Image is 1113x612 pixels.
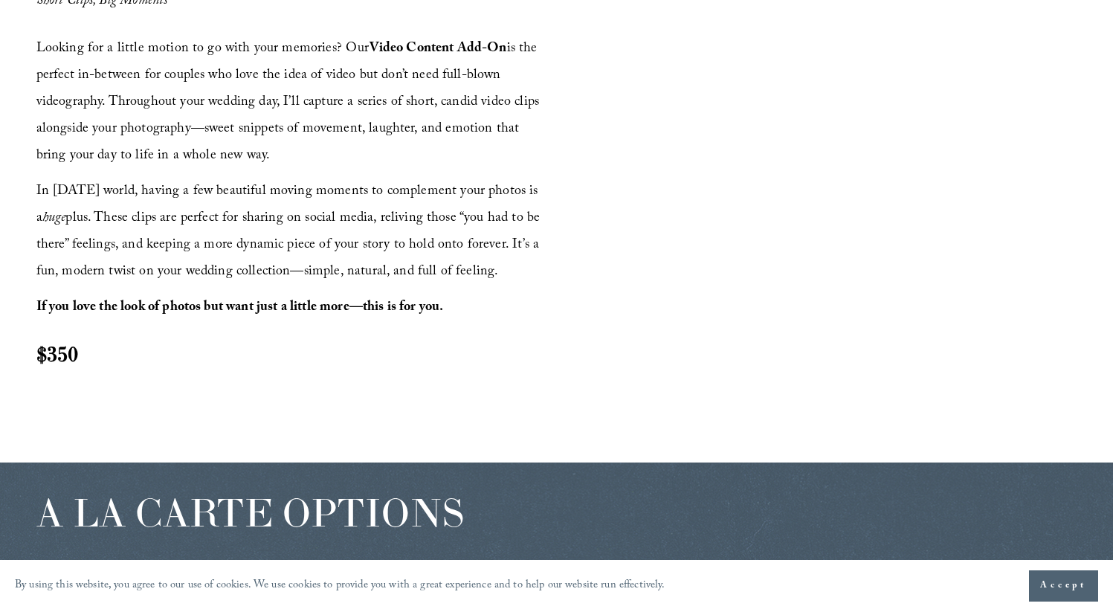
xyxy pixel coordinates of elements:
[42,207,66,231] em: huge
[36,297,444,320] strong: If you love the look of photos but want just a little more—this is for you.
[1029,570,1098,602] button: Accept
[1040,579,1087,593] span: Accept
[36,341,78,367] strong: $350
[370,38,507,61] strong: Video Content Add-On
[36,38,543,168] span: Looking for a little motion to go with your memories? Our is the perfect in-between for couples w...
[36,181,544,284] span: In [DATE] world, having a few beautiful moving moments to complement your photos is a plus. These...
[15,576,665,597] p: By using this website, you agree to our use of cookies. We use cookies to provide you with a grea...
[36,488,464,537] span: A LA CARTE OPTIONS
